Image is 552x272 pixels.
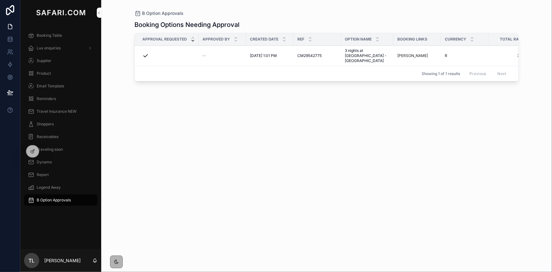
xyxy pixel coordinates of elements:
[24,93,97,104] a: Reminders
[250,37,278,42] span: Created date
[202,37,230,42] span: Approved by
[37,160,52,165] span: Dynamo
[24,169,97,180] a: Report
[29,257,35,264] span: TL
[492,53,532,58] a: 747,000
[134,20,239,29] h1: Booking Options Needing Approval
[397,53,437,58] a: [PERSON_NAME]
[24,144,97,155] a: Traveling soon
[24,106,97,117] a: Travel Insurance NEW
[37,71,51,76] span: Product
[37,96,56,101] span: Reminders
[142,10,183,16] span: B Option Approvals
[142,37,187,42] span: Approval requested
[297,37,304,42] span: Ref
[24,156,97,168] a: Dynamo
[297,53,337,58] a: CM29542775
[297,53,322,58] span: CM29542775
[37,172,49,177] span: Report
[37,122,54,127] span: Shoppers
[134,10,183,16] a: B Option Approvals
[24,55,97,66] a: Supplier
[37,46,61,51] span: Lux enquiries
[202,53,206,58] span: --
[24,42,97,54] a: Lux enquiries
[37,33,62,38] span: Booking Table
[37,134,59,139] span: Receivables
[24,182,97,193] a: Legend Away
[202,53,242,58] a: --
[397,53,428,58] a: [PERSON_NAME]
[397,37,427,42] span: Booking Links
[20,25,101,214] div: scrollable content
[37,109,77,114] span: Travel Insurance NEW
[24,131,97,142] a: Receivables
[24,194,97,206] a: B Option Approvals
[37,84,64,89] span: Email Template
[37,58,52,63] span: Supplier
[500,37,524,42] span: Total RACK
[250,53,277,58] span: [DATE] 1:01 PM
[345,37,372,42] span: Option Name
[37,147,63,152] span: Traveling soon
[445,53,447,58] span: R
[445,37,466,42] span: Currency
[24,118,97,130] a: Shoppers
[35,8,87,18] img: App logo
[24,30,97,41] a: Booking Table
[37,185,61,190] span: Legend Away
[24,68,97,79] a: Product
[44,257,81,264] p: [PERSON_NAME]
[24,80,97,92] a: Email Template
[345,48,390,63] a: 3 nights at [GEOGRAPHIC_DATA] - [GEOGRAPHIC_DATA]
[250,53,290,58] a: [DATE] 1:01 PM
[422,71,460,76] span: Showing 1 of 1 results
[37,198,71,203] span: B Option Approvals
[445,53,485,58] a: R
